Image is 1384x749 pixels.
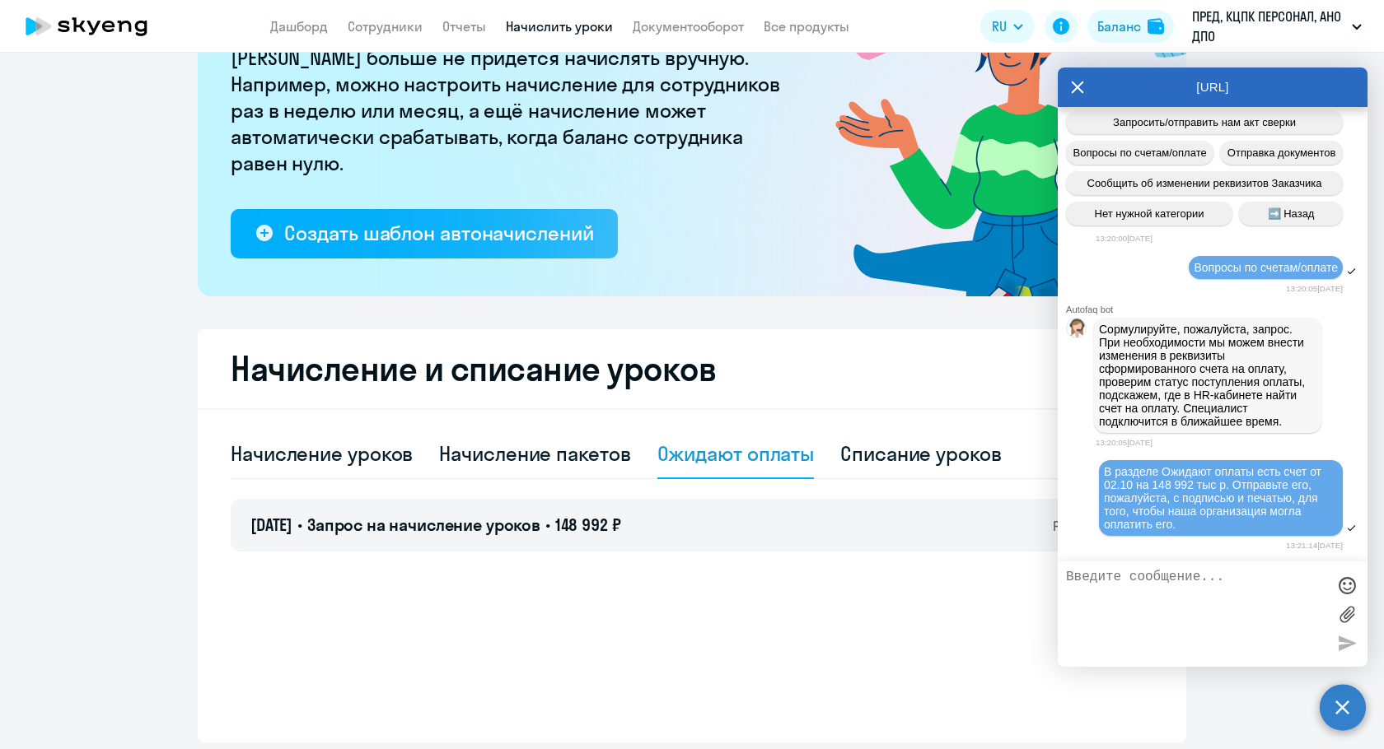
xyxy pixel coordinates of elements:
a: Сотрудники [348,18,423,35]
img: bot avatar [1067,319,1087,342]
span: • [297,514,302,535]
div: Баланс [1097,16,1141,36]
a: Начислить уроки [506,18,613,35]
button: Отправка документов [1220,141,1343,165]
button: ➡️ Назад [1239,202,1343,226]
img: balance [1148,18,1164,35]
button: ПРЕД, КЦПК ПЕРСОНАЛ, АНО ДПО [1184,7,1370,46]
span: Запрос на начисление уроков [307,514,540,535]
div: Создать шаблон автоначислений [284,220,593,246]
button: RU [980,10,1035,43]
button: Сообщить об изменении реквизитов Заказчика [1066,171,1343,195]
span: Сообщить об изменении реквизитов Заказчика [1087,177,1322,189]
span: 148 992 ₽ [555,514,621,535]
div: Списание уроков [840,440,1002,467]
button: Создать шаблон автоначислений [231,209,618,258]
p: ПРЕД, КЦПК ПЕРСОНАЛ, АНО ДПО [1192,7,1345,46]
span: Отправка документов [1227,147,1336,159]
div: Начисление пакетов [439,440,630,467]
span: Вопросы по счетам/оплате [1073,147,1207,159]
h2: Начисление и списание уроков [231,349,1153,388]
a: Дашборд [270,18,328,35]
span: Запросить/отправить нам акт сверки [1113,116,1296,128]
time: 13:20:05[DATE] [1286,284,1343,293]
div: Начисление уроков [231,440,413,467]
button: Балансbalance [1087,10,1174,43]
button: Запросить/отправить нам акт сверки [1066,110,1343,134]
span: RU [992,16,1007,36]
div: Раскрыть [1053,516,1112,537]
time: 13:21:14[DATE] [1286,541,1343,550]
div: Autofaq bot [1066,305,1368,314]
span: • [545,514,550,535]
a: Все продукты [764,18,849,35]
span: [DATE] [250,514,292,535]
label: Лимит 10 файлов [1335,602,1359,626]
span: ➡️ Назад [1268,207,1315,220]
span: Нет нужной категории [1095,207,1204,220]
div: Ожидают оплаты [657,440,815,467]
button: Вопросы по счетам/оплате [1066,141,1213,165]
span: Сормулируйте, пожалуйста, запрос. При необходимости мы можем внести изменения в реквизиты сформир... [1099,323,1308,428]
time: 13:20:05[DATE] [1096,438,1153,447]
span: В разделе Ожидают оплаты есть счет от 02.10 на 148 992 тыс р. Отправьте его, пожалуйста, с подпис... [1104,465,1325,531]
time: 13:20:00[DATE] [1096,234,1153,243]
a: Отчеты [442,18,486,35]
p: [PERSON_NAME] больше не придётся начислять вручную. Например, можно настроить начисление для сотр... [231,44,791,176]
span: Вопросы по счетам/оплате [1194,261,1338,274]
a: Документооборот [633,18,744,35]
button: Нет нужной категории [1066,202,1232,226]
